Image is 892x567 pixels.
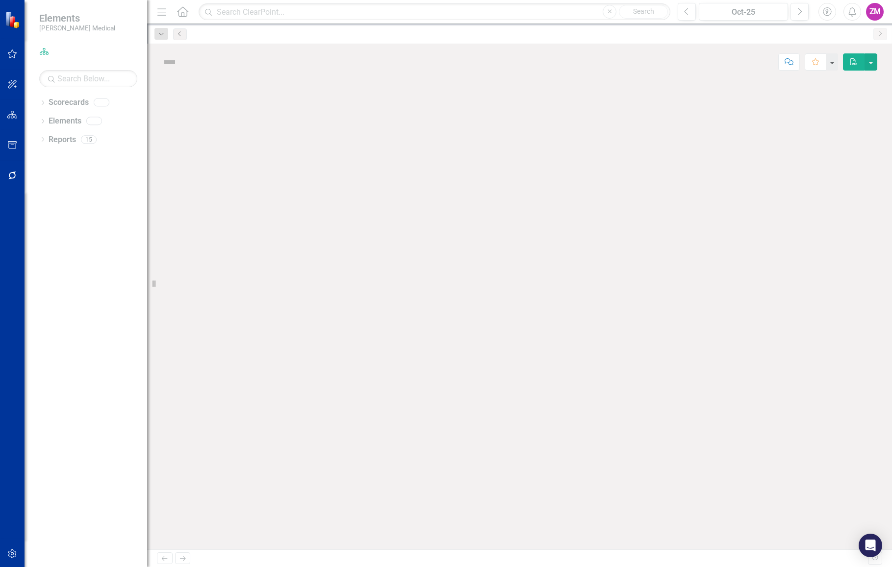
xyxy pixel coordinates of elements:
div: Oct-25 [702,6,785,18]
a: Elements [49,116,81,127]
small: [PERSON_NAME] Medical [39,24,115,32]
a: Reports [49,134,76,146]
input: Search ClearPoint... [199,3,670,21]
button: Search [619,5,668,19]
span: Elements [39,12,115,24]
span: Search [633,7,654,15]
button: Oct-25 [699,3,788,21]
div: 15 [81,135,97,144]
input: Search Below... [39,70,137,87]
div: Open Intercom Messenger [859,534,882,557]
a: Scorecards [49,97,89,108]
img: ClearPoint Strategy [5,11,22,28]
button: ZM [866,3,884,21]
img: Not Defined [162,54,178,70]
